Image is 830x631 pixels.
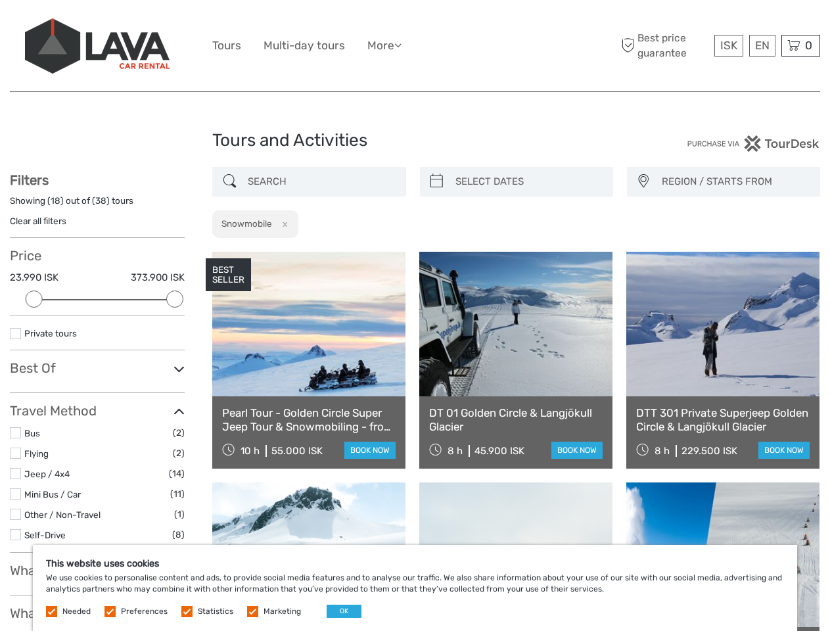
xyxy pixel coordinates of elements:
[681,445,737,457] div: 229.500 ISK
[212,130,618,151] h1: Tours and Activities
[242,170,399,193] input: SEARCH
[173,425,185,440] span: (2)
[10,403,185,419] h3: Travel Method
[18,23,149,34] p: We're away right now. Please check back later!
[618,31,711,60] span: Best price guarantee
[720,39,737,52] span: ISK
[172,527,185,542] span: (8)
[131,271,185,285] label: 373.900 ISK
[10,216,66,226] a: Clear all filters
[10,563,185,578] h3: What do you want to see?
[212,36,241,55] a: Tours
[344,442,396,459] a: book now
[264,36,345,55] a: Multi-day tours
[24,530,66,540] a: Self-Drive
[474,445,524,457] div: 45.900 ISK
[429,406,603,433] a: DT 01 Golden Circle & Langjökull Glacier
[51,195,60,207] label: 18
[367,36,402,55] a: More
[46,558,784,569] h5: This website uses cookies
[636,406,810,433] a: DTT 301 Private Superjeep Golden Circle & Langjökull Glacier
[24,489,81,500] a: Mini Bus / Car
[24,328,77,339] a: Private tours
[10,605,185,621] h3: What do you want to do?
[271,445,323,457] div: 55.000 ISK
[33,545,797,631] div: We use cookies to personalise content and ads, to provide social media features and to analyse ou...
[24,469,70,479] a: Jeep / 4x4
[10,172,49,188] strong: Filters
[24,509,101,520] a: Other / Non-Travel
[173,446,185,461] span: (2)
[25,18,170,74] img: 523-13fdf7b0-e410-4b32-8dc9-7907fc8d33f7_logo_big.jpg
[10,360,185,376] h3: Best Of
[62,606,91,617] label: Needed
[327,605,361,618] button: OK
[24,428,40,438] a: Bus
[10,271,58,285] label: 23.990 ISK
[10,195,185,215] div: Showing ( ) out of ( ) tours
[803,39,814,52] span: 0
[749,35,775,57] div: EN
[121,606,168,617] label: Preferences
[241,445,260,457] span: 10 h
[10,248,185,264] h3: Price
[655,445,670,457] span: 8 h
[222,406,396,433] a: Pearl Tour - Golden Circle Super Jeep Tour & Snowmobiling - from [GEOGRAPHIC_DATA]
[95,195,106,207] label: 38
[758,442,810,459] a: book now
[448,445,463,457] span: 8 h
[206,258,251,291] div: BEST SELLER
[24,448,49,459] a: Flying
[656,171,814,193] button: REGION / STARTS FROM
[551,442,603,459] a: book now
[264,606,301,617] label: Marketing
[221,218,272,229] h2: Snowmobile
[198,606,233,617] label: Statistics
[170,486,185,502] span: (11)
[169,466,185,481] span: (14)
[274,217,292,231] button: x
[687,135,820,152] img: PurchaseViaTourDesk.png
[450,170,607,193] input: SELECT DATES
[174,507,185,522] span: (1)
[151,20,167,36] button: Open LiveChat chat widget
